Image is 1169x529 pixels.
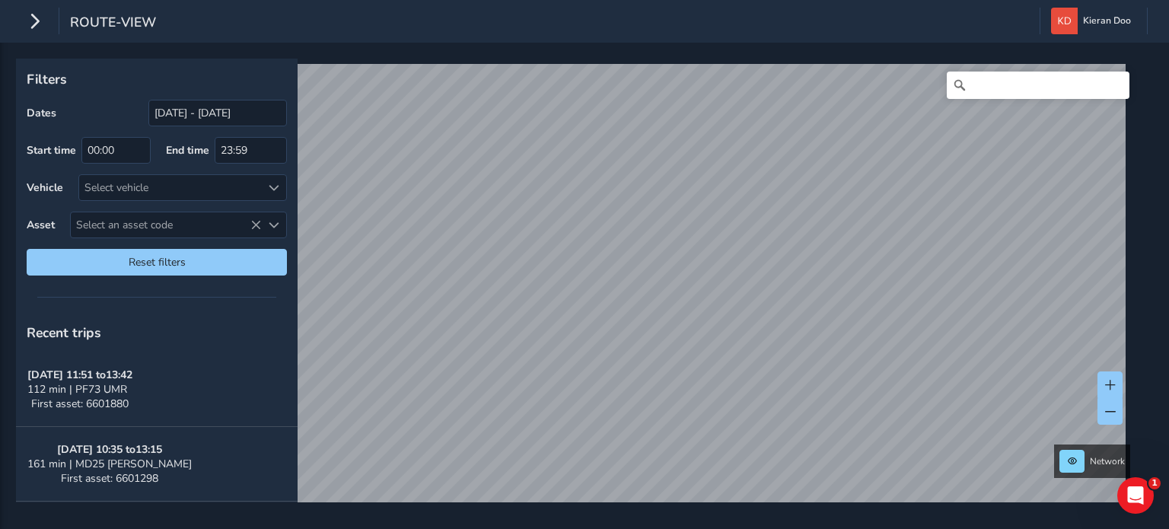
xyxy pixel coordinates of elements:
[27,106,56,120] label: Dates
[61,471,158,486] span: First asset: 6601298
[1117,477,1154,514] iframe: Intercom live chat
[79,175,261,200] div: Select vehicle
[31,397,129,411] span: First asset: 6601880
[27,218,55,232] label: Asset
[261,212,286,237] div: Select an asset code
[27,143,76,158] label: Start time
[27,323,101,342] span: Recent trips
[16,352,298,427] button: [DATE] 11:51 to13:42112 min | PF73 UMRFirst asset: 6601880
[27,69,287,89] p: Filters
[1090,455,1125,467] span: Network
[27,180,63,195] label: Vehicle
[1051,8,1078,34] img: diamond-layout
[16,427,298,502] button: [DATE] 10:35 to13:15161 min | MD25 [PERSON_NAME]First asset: 6601298
[27,457,192,471] span: 161 min | MD25 [PERSON_NAME]
[70,13,156,34] span: route-view
[1148,477,1161,489] span: 1
[27,382,127,397] span: 112 min | PF73 UMR
[27,249,287,276] button: Reset filters
[71,212,261,237] span: Select an asset code
[27,368,132,382] strong: [DATE] 11:51 to 13:42
[57,442,162,457] strong: [DATE] 10:35 to 13:15
[166,143,209,158] label: End time
[947,72,1129,99] input: Search
[21,64,1126,520] canvas: Map
[38,255,276,269] span: Reset filters
[1083,8,1131,34] span: Kieran Doo
[1051,8,1136,34] button: Kieran Doo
